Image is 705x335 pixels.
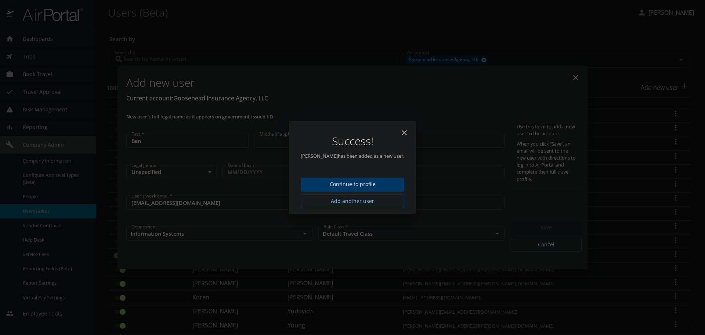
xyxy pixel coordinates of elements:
[301,136,404,147] h1: Success!
[307,180,398,189] span: Continue to profile
[301,178,404,192] button: Continue to profile
[307,197,398,206] span: Add another user
[301,195,404,208] button: Add another user
[395,124,413,142] button: close
[301,153,404,160] p: [PERSON_NAME] has been added as a new user.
